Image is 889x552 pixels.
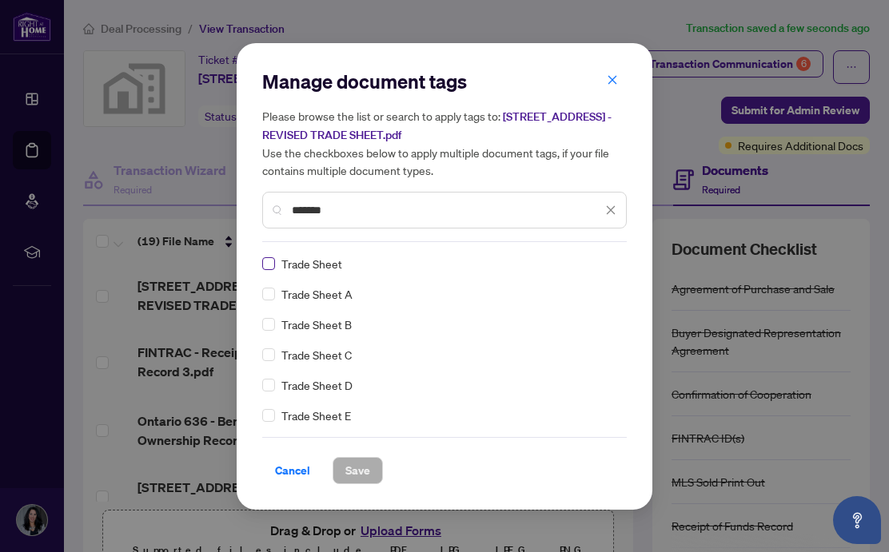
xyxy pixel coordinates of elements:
[281,407,351,424] span: Trade Sheet E
[281,376,353,394] span: Trade Sheet D
[281,346,352,363] span: Trade Sheet C
[262,69,627,94] h2: Manage document tags
[833,496,881,544] button: Open asap
[333,457,383,484] button: Save
[262,109,612,142] span: [STREET_ADDRESS] - REVISED TRADE SHEET.pdf
[281,316,352,333] span: Trade Sheet B
[281,255,342,272] span: Trade Sheet
[275,458,310,483] span: Cancel
[262,107,627,179] h5: Please browse the list or search to apply tags to: Use the checkboxes below to apply multiple doc...
[281,285,353,303] span: Trade Sheet A
[607,74,618,85] span: close
[262,457,323,484] button: Cancel
[605,205,616,216] span: close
